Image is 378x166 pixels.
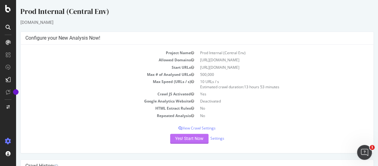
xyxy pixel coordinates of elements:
[181,78,353,90] td: 10 URLs / s Estimated crawl duration:
[181,98,353,105] td: Deactivated
[9,98,181,105] td: Google Analytics Website
[9,105,181,112] td: HTML Extract Rules
[370,145,375,150] span: 1
[181,64,353,71] td: [URL][DOMAIN_NAME]
[228,84,263,90] span: 13 hours 53 minutes
[181,105,353,112] td: No
[4,6,358,19] div: Prod Internal (Central Env)
[9,112,181,119] td: Repeated Analysis
[154,134,192,144] button: Yes! Start Now
[4,19,358,25] div: [DOMAIN_NAME]
[181,112,353,119] td: No
[181,56,353,63] td: [URL][DOMAIN_NAME]
[194,136,208,141] a: Settings
[181,49,353,56] td: Prod Internal (Central Env)
[357,145,372,160] iframe: Intercom live chat
[9,78,181,90] td: Max Speed (URLs / s)
[9,64,181,71] td: Start URLs
[9,125,353,131] p: View Crawl Settings
[9,71,181,78] td: Max # of Analysed URLs
[9,49,181,56] td: Project Name
[9,90,181,98] td: Crawl JS Activated
[181,90,353,98] td: Yes
[13,89,19,95] div: Tooltip anchor
[181,71,353,78] td: 500,000
[9,35,353,41] h4: Configure your New Analysis Now!
[9,56,181,63] td: Allowed Domains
